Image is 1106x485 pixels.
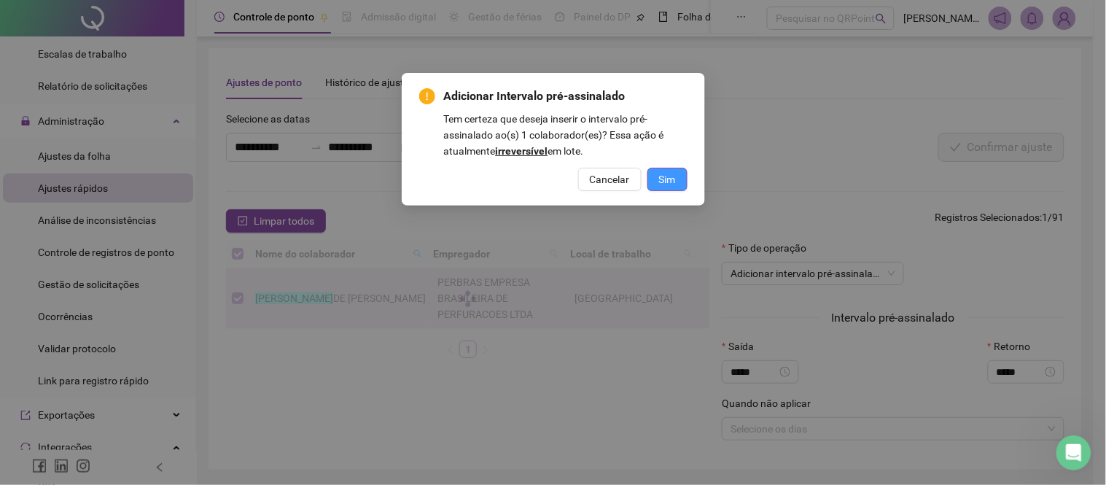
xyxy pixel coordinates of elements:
span: exclamation-circle [419,88,435,104]
div: Tem certeza que deseja inserir o intervalo pré-assinalado ao(s) 1 colaborador(es)? Essa ação é at... [444,111,688,159]
button: Sim [647,168,688,191]
button: Cancelar [578,168,642,191]
span: Sim [659,171,676,187]
span: Adicionar Intervalo pré-assinalado [444,88,688,105]
b: irreversível [496,145,548,157]
div: Fechar [466,6,492,32]
span: Cancelar [590,171,630,187]
iframe: Intercom live chat [1056,435,1091,470]
button: Recolher janela [438,6,466,34]
button: go back [9,6,37,34]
